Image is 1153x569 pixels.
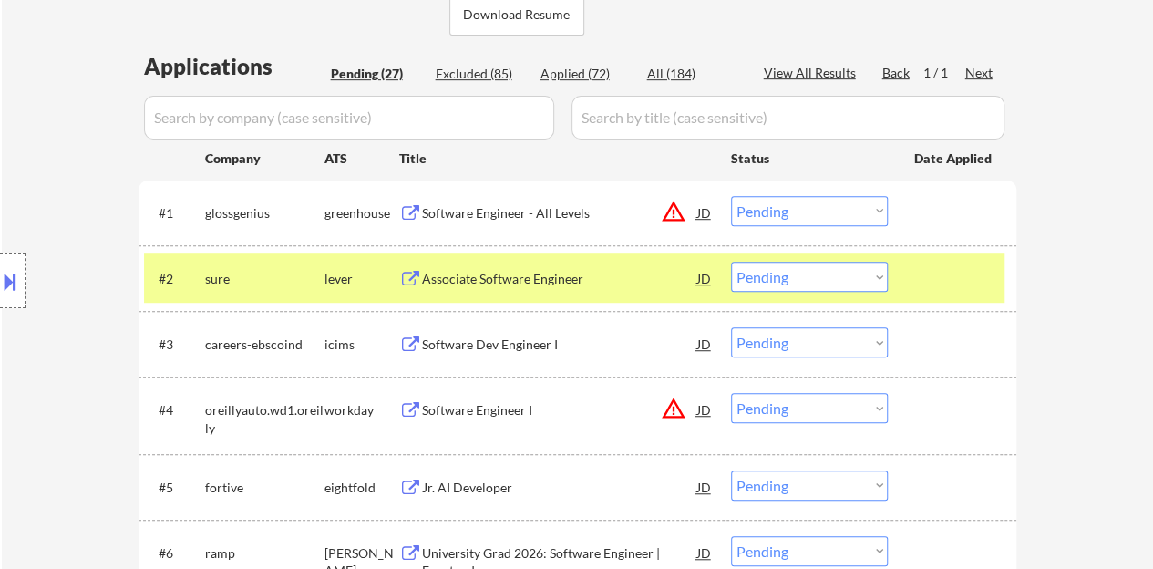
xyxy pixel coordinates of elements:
[324,479,399,497] div: eightfold
[965,64,994,82] div: Next
[764,64,861,82] div: View All Results
[914,150,994,168] div: Date Applied
[923,64,965,82] div: 1 / 1
[324,270,399,288] div: lever
[695,471,714,503] div: JD
[399,150,714,168] div: Title
[661,396,686,421] button: warning_amber
[331,65,422,83] div: Pending (27)
[422,336,697,354] div: Software Dev Engineer I
[324,204,399,222] div: greenhouse
[144,96,554,140] input: Search by company (case sensitive)
[695,262,714,295] div: JD
[882,64,911,82] div: Back
[731,141,888,174] div: Status
[324,150,399,168] div: ATS
[422,270,697,288] div: Associate Software Engineer
[144,56,324,78] div: Applications
[695,327,714,360] div: JD
[324,336,399,354] div: icims
[324,401,399,419] div: workday
[647,65,738,83] div: All (184)
[422,479,697,497] div: Jr. AI Developer
[422,204,697,222] div: Software Engineer - All Levels
[695,196,714,229] div: JD
[571,96,1004,140] input: Search by title (case sensitive)
[205,479,324,497] div: fortive
[159,479,190,497] div: #5
[540,65,632,83] div: Applied (72)
[661,199,686,224] button: warning_amber
[695,393,714,426] div: JD
[436,65,527,83] div: Excluded (85)
[422,401,697,419] div: Software Engineer I
[695,536,714,569] div: JD
[159,544,190,563] div: #6
[205,544,324,563] div: ramp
